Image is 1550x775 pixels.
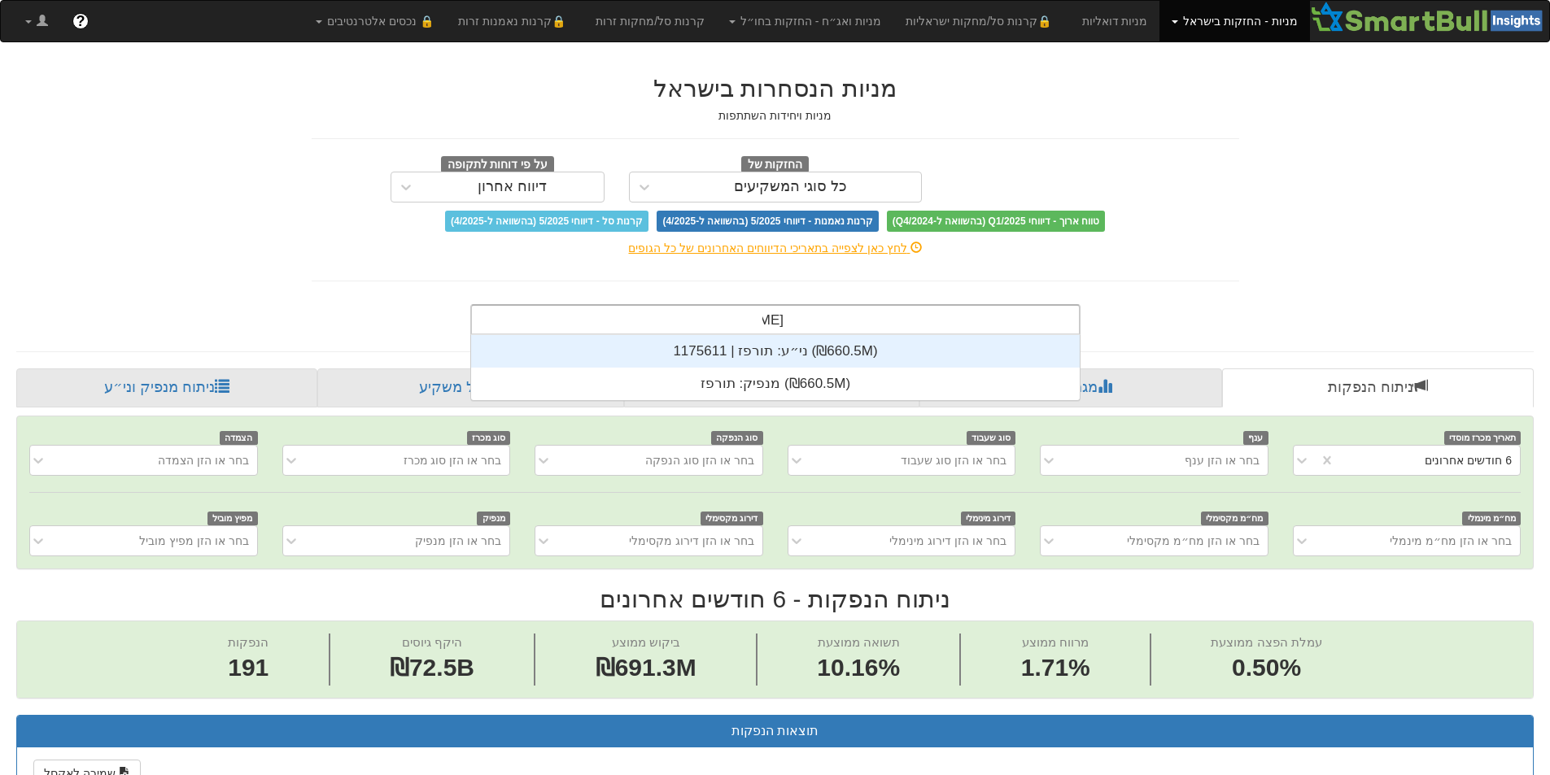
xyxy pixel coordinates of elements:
[629,533,754,549] div: בחר או הזן דירוג מקסימלי
[441,156,554,174] span: על פי דוחות לתקופה
[228,635,269,649] span: הנפקות
[445,211,648,232] span: קרנות סל - דיווחי 5/2025 (בהשוואה ל-4/2025)
[612,635,680,649] span: ביקוש ממוצע
[471,335,1080,368] div: ני״ע: ‏תורפז | 1175611 ‎(₪660.5M)‎
[139,533,249,549] div: בחר או הזן מפיץ מוביל
[596,654,696,681] span: ₪691.3M
[893,1,1069,41] a: 🔒קרנות סל/מחקות ישראליות
[645,452,754,468] div: בחר או הזן סוג הנפקה
[317,368,623,407] a: פרופיל משקיע
[741,156,810,174] span: החזקות של
[1425,452,1512,468] div: 6 חודשים אחרונים
[404,452,502,468] div: בחר או הזן סוג מכרז
[734,179,847,195] div: כל סוגי המשקיעים
[220,431,258,445] span: הצמדה
[1444,431,1521,445] span: תאריך מכרז מוסדי
[818,635,900,649] span: תשואה ממוצעת
[446,1,584,41] a: 🔒קרנות נאמנות זרות
[657,211,878,232] span: קרנות נאמנות - דיווחי 5/2025 (בהשוואה ל-4/2025)
[299,240,1251,256] div: לחץ כאן לצפייה בתאריכי הדיווחים האחרונים של כל הגופים
[1021,651,1090,686] span: 1.71%
[312,110,1239,122] h5: מניות ויחידות השתתפות
[312,75,1239,102] h2: מניות הנסחרות בישראל
[415,533,501,549] div: בחר או הזן מנפיק
[471,335,1080,400] div: grid
[817,651,900,686] span: 10.16%
[1390,533,1512,549] div: בחר או הזן מח״מ מינמלי
[390,654,474,681] span: ₪72.5B
[1070,1,1160,41] a: מניות דואליות
[1310,1,1549,33] img: Smartbull
[889,533,1006,549] div: בחר או הזן דירוג מינימלי
[901,452,1006,468] div: בחר או הזן סוג שעבוד
[717,1,893,41] a: מניות ואג״ח - החזקות בחו״ל
[1211,651,1321,686] span: 0.50%
[303,1,446,41] a: 🔒 נכסים אלטרנטיבים
[1127,533,1260,549] div: בחר או הזן מח״מ מקסימלי
[1022,635,1089,649] span: מרווח ממוצע
[1211,635,1321,649] span: עמלת הפצה ממוצעת
[1222,368,1534,407] a: ניתוח הנפקות
[477,512,510,525] span: מנפיק
[16,586,1534,612] h2: ניתוח הנפקות - 6 חודשים אחרונים
[478,179,547,195] div: דיווח אחרון
[158,452,249,468] div: בחר או הזן הצמדה
[467,431,511,445] span: סוג מכרז
[583,1,717,41] a: קרנות סל/מחקות זרות
[711,431,763,445] span: סוג הנפקה
[60,1,101,41] a: ?
[701,512,763,525] span: דירוג מקסימלי
[1243,431,1268,445] span: ענף
[207,512,258,525] span: מפיץ מוביל
[228,651,269,686] span: 191
[961,512,1016,525] span: דירוג מינימלי
[16,368,317,407] a: ניתוח מנפיק וני״ע
[1185,452,1260,468] div: בחר או הזן ענף
[1201,512,1268,525] span: מח״מ מקסימלי
[29,724,1521,738] h3: תוצאות הנפקות
[1159,1,1309,41] a: מניות - החזקות בישראל
[471,368,1080,400] div: מנפיק: ‏תורפז ‎(₪660.5M)‎
[76,13,85,29] span: ?
[967,431,1016,445] span: סוג שעבוד
[887,211,1105,232] span: טווח ארוך - דיווחי Q1/2025 (בהשוואה ל-Q4/2024)
[402,635,462,649] span: היקף גיוסים
[1462,512,1521,525] span: מח״מ מינמלי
